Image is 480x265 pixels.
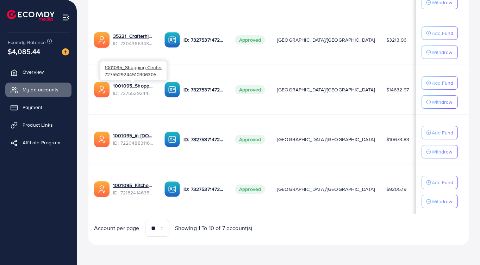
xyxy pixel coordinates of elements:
span: [GEOGRAPHIC_DATA]/[GEOGRAPHIC_DATA] [277,86,375,93]
p: ID: 7327537147282571265 [183,185,224,193]
span: Approved [235,185,265,194]
span: $10673.83 [386,136,409,143]
button: Add Fund [422,26,458,40]
span: $4,085.44 [8,46,40,56]
span: Approved [235,85,265,94]
span: Approved [235,35,265,44]
span: Payment [23,104,42,111]
span: Affiliate Program [23,139,60,146]
p: Withdraw [432,48,452,56]
span: ID: 7304366343393296385 [113,40,153,47]
img: image [62,48,69,55]
span: 1001095_Shopping Center [105,64,162,71]
p: Add Fund [432,178,453,187]
p: Add Fund [432,128,453,137]
button: Withdraw [422,195,458,208]
button: Add Fund [422,176,458,189]
img: ic-ads-acc.e4c84228.svg [94,82,110,97]
span: ID: 7220488311670947841 [113,139,153,146]
button: Withdraw [422,145,458,158]
div: <span class='underline'>1001095_Kitchenlyst_1680641549988</span></br>7218241463522476034 [113,182,153,196]
span: $9205.19 [386,186,406,193]
p: ID: 7327537147282571265 [183,85,224,94]
a: 35221_Crafterhide ad_1700680330947 [113,32,153,40]
a: Affiliate Program [5,135,71,150]
button: Withdraw [422,95,458,109]
a: Payment [5,100,71,114]
a: Overview [5,65,71,79]
p: ID: 7327537147282571265 [183,36,224,44]
span: My ad accounts [23,86,58,93]
a: Product Links [5,118,71,132]
span: Overview [23,68,44,76]
p: ID: 7327537147282571265 [183,135,224,144]
span: [GEOGRAPHIC_DATA]/[GEOGRAPHIC_DATA] [277,36,375,43]
span: Product Links [23,121,53,128]
p: Add Fund [432,29,453,37]
a: 1001095_Kitchenlyst_1680641549988 [113,182,153,189]
div: <span class='underline'>35221_Crafterhide ad_1700680330947</span></br>7304366343393296385 [113,32,153,47]
img: ic-ba-acc.ded83a64.svg [164,82,180,97]
span: Ecomdy Balance [8,39,46,46]
p: Withdraw [432,98,452,106]
img: menu [62,13,70,22]
span: Approved [235,135,265,144]
span: ID: 7218241463522476034 [113,189,153,196]
iframe: Chat [450,233,475,260]
img: ic-ads-acc.e4c84228.svg [94,181,110,197]
div: <span class='underline'>1001095_in vogue.pk_1681150971525</span></br>7220488311670947841 [113,132,153,146]
button: Add Fund [422,76,458,90]
p: Withdraw [432,147,452,156]
a: My ad accounts [5,83,71,97]
div: 7275529244510306305 [100,61,167,80]
img: ic-ads-acc.e4c84228.svg [94,132,110,147]
button: Withdraw [422,46,458,59]
button: Add Fund [422,126,458,139]
span: [GEOGRAPHIC_DATA]/[GEOGRAPHIC_DATA] [277,136,375,143]
span: $14632.97 [386,86,409,93]
span: ID: 7275529244510306305 [113,90,153,97]
span: Account per page [94,224,139,232]
img: logo [7,10,55,21]
span: [GEOGRAPHIC_DATA]/[GEOGRAPHIC_DATA] [277,186,375,193]
a: 1001095_in [DOMAIN_NAME]_1681150971525 [113,132,153,139]
p: Withdraw [432,197,452,206]
img: ic-ads-acc.e4c84228.svg [94,32,110,48]
img: ic-ba-acc.ded83a64.svg [164,132,180,147]
img: ic-ba-acc.ded83a64.svg [164,181,180,197]
span: Showing 1 To 10 of 7 account(s) [175,224,253,232]
p: Add Fund [432,79,453,87]
img: ic-ba-acc.ded83a64.svg [164,32,180,48]
span: $3213.96 [386,36,406,43]
a: 1001095_Shopping Center [113,82,153,89]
